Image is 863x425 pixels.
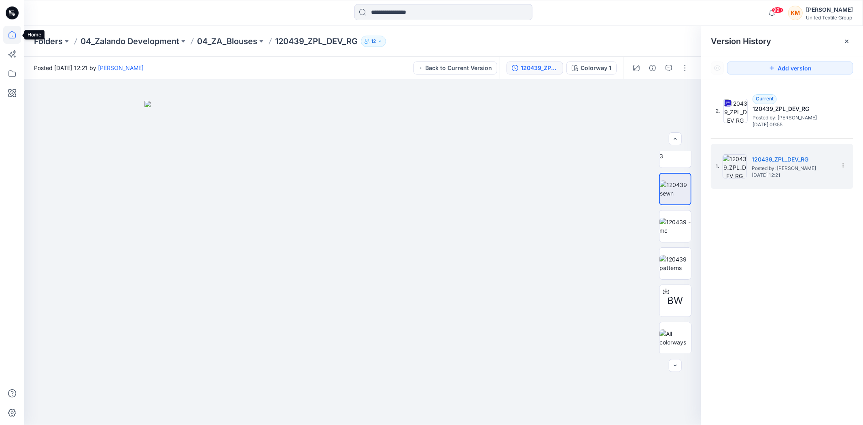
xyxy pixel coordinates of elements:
span: [DATE] 09:55 [753,122,833,127]
button: 12 [361,36,386,47]
a: 04_Zalando Development [81,36,179,47]
span: 2. [716,107,720,115]
button: Back to Current Version [413,62,497,74]
span: Version History [711,36,771,46]
h5: 120439_ZPL_DEV_RG [752,155,833,164]
div: [PERSON_NAME] [806,5,853,15]
span: Current [756,96,774,102]
img: 120439 - mc [659,218,691,235]
div: 120439_ZPL_DEV_RG [521,64,558,72]
a: 04_ZA_Blouses [197,36,257,47]
img: UTG top 3 [659,143,691,160]
span: Posted [DATE] 12:21 by [34,64,144,72]
img: eyJhbGciOiJIUzI1NiIsImtpZCI6IjAiLCJzbHQiOiJzZXMiLCJ0eXAiOiJKV1QifQ.eyJkYXRhIjp7InR5cGUiOiJzdG9yYW... [144,101,581,425]
img: 120439_ZPL_DEV_RG [723,154,747,178]
img: All colorways [659,329,691,346]
button: Add version [727,62,853,74]
button: 120439_ZPL_DEV_RG [507,62,563,74]
p: 12 [371,37,376,46]
span: 99+ [772,7,784,13]
span: BW [668,293,683,308]
span: [DATE] 12:21 [752,172,833,178]
p: 120439_ZPL_DEV_RG [275,36,358,47]
div: Colorway 1 [581,64,611,72]
button: Colorway 1 [566,62,617,74]
button: Details [646,62,659,74]
span: Posted by: Rita Garneliene [753,114,833,122]
a: [PERSON_NAME] [98,64,144,71]
img: 120439_ZPL_DEV_RG [723,99,748,123]
div: United Textile Group [806,15,853,21]
img: 120439 sewn [660,181,691,198]
span: Posted by: Rita Garneliene [752,164,833,172]
button: Show Hidden Versions [711,62,724,74]
span: 1. [716,163,719,170]
div: KM [788,6,803,20]
img: 120439 patterns [659,255,691,272]
a: Folders [34,36,63,47]
h5: 120439_ZPL_DEV_RG [753,104,833,114]
button: Close [844,38,850,45]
